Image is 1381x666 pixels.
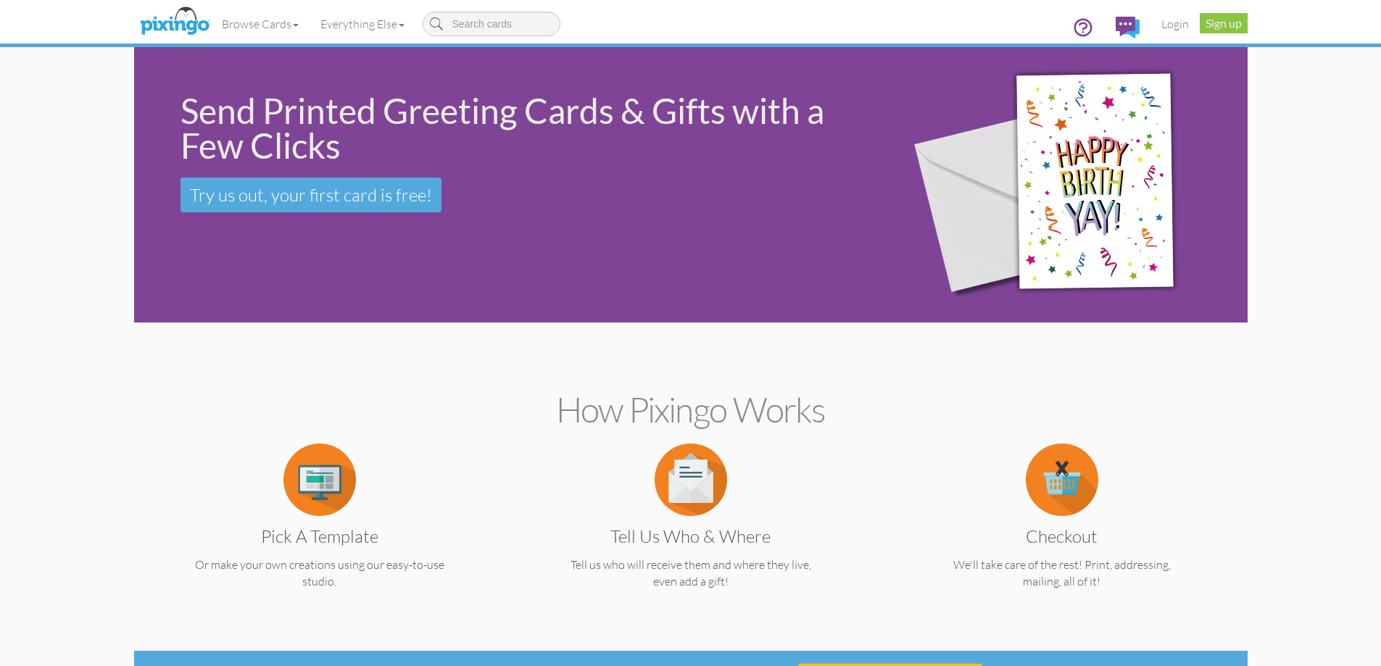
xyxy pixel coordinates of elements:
input: Search cards [423,12,560,36]
h2: How Pixingo works [159,391,1222,429]
a: Browse Cards [211,6,310,42]
img: item.alt [655,444,727,516]
img: 942c5090-71ba-4bfc-9a92-ca782dcda692.png [888,27,1238,344]
h3: Tell us Who & Where [544,527,837,546]
p: Or make your own creations using our easy-to-use studio. [162,557,477,590]
div: Send Printed Greeting Cards & Gifts with a Few Clicks [181,93,865,163]
a: Pick a Template Or make your own creations using our easy-to-use studio. [162,471,477,590]
span: Try us out, your first card is free! [190,184,432,206]
h3: Pick a Template [173,527,466,546]
a: Tell us Who & Where Tell us who will receive them and where they live, even add a gift! [534,471,848,590]
a: Sign up [1200,13,1248,33]
p: We'll take care of the rest! Print, addressing, mailing, all of it! [905,557,1219,590]
img: item.alt [1026,444,1098,516]
a: Checkout We'll take care of the rest! Print, addressing, mailing, all of it! [905,471,1219,590]
img: pixingo logo [136,4,213,40]
a: Login [1150,6,1200,42]
img: comments.svg [1116,17,1140,38]
h3: Checkout [916,527,1208,546]
a: Everything Else [310,6,415,42]
a: Try us out, your first card is free! [181,178,441,212]
img: item.alt [283,444,356,516]
p: Tell us who will receive them and where they live, even add a gift! [534,557,848,590]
